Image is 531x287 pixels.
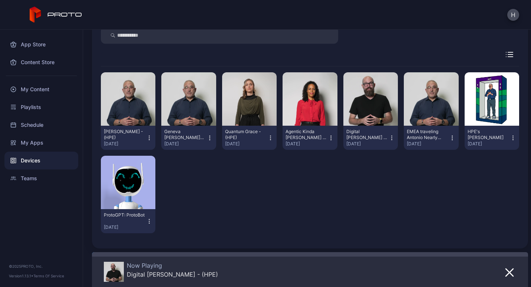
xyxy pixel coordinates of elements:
span: Version 1.13.1 • [9,274,33,278]
div: [DATE] [164,141,207,147]
div: Antonio Neri - (HPE) [104,129,145,141]
a: Devices [4,152,78,169]
div: Digital Daniel - (HPE) [346,129,387,141]
a: Schedule [4,116,78,134]
a: App Store [4,36,78,53]
button: ProtoGPT: ProtoBot[DATE] [104,212,152,230]
div: [DATE] [407,141,449,147]
a: My Apps [4,134,78,152]
button: Digital [PERSON_NAME] - (HPE)[DATE] [346,129,395,147]
div: [DATE] [346,141,389,147]
div: Digital Daniel - (HPE) [127,271,218,278]
button: HPE's [PERSON_NAME][DATE] [468,129,516,147]
a: Terms Of Service [33,274,64,278]
div: ProtoGPT: ProtoBot [104,212,145,218]
button: [PERSON_NAME] - (HPE)[DATE] [104,129,152,147]
div: Geneva Antonio Nearly (HPE) [164,129,205,141]
div: [DATE] [468,141,510,147]
button: EMEA traveling Antonio Nearly (HPE)[DATE] [407,129,455,147]
div: [DATE] [104,141,146,147]
button: Geneva [PERSON_NAME] (HPE)[DATE] [164,129,213,147]
a: Teams [4,169,78,187]
div: [DATE] [286,141,328,147]
a: Content Store [4,53,78,71]
a: Playlists [4,98,78,116]
button: H [507,9,519,21]
div: Quantum Grace - (HPE) [225,129,266,141]
div: Now Playing [127,262,218,269]
a: My Content [4,80,78,98]
div: EMEA traveling Antonio Nearly (HPE) [407,129,448,141]
div: HPE's Antonio Nearly [468,129,508,141]
div: Agentic Kinda Krista - (HPE) [286,129,326,141]
button: Quantum Grace - (HPE)[DATE] [225,129,274,147]
div: [DATE] [104,224,146,230]
div: © 2025 PROTO, Inc. [9,263,74,269]
div: [DATE] [225,141,267,147]
button: Agentic Kinda [PERSON_NAME] - (HPE)[DATE] [286,129,334,147]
